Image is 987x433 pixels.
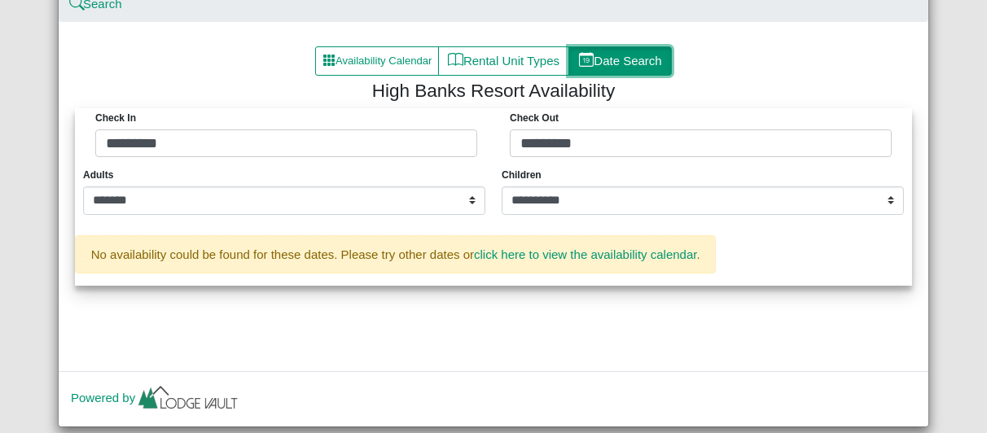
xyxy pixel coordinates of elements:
[71,391,241,405] a: Powered by
[322,54,336,67] svg: grid3x3 gap fill
[83,168,113,182] span: Adults
[79,80,908,102] h4: High Banks Resort Availability
[510,129,892,157] input: Check out
[95,111,136,125] label: Check in
[438,46,569,76] button: bookRental Unit Types
[95,129,477,157] input: Check in
[448,52,463,68] svg: book
[568,46,672,76] button: calendar dateDate Search
[502,168,542,182] span: Children
[315,46,439,76] button: grid3x3 gap fillAvailability Calendar
[579,52,594,68] svg: calendar date
[135,382,241,418] img: lv-small.ca335149.png
[474,247,696,261] a: click here to view the availability calendar
[510,111,559,125] label: Check Out
[75,235,716,273] div: No availability could be found for these dates. Please try other dates or .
